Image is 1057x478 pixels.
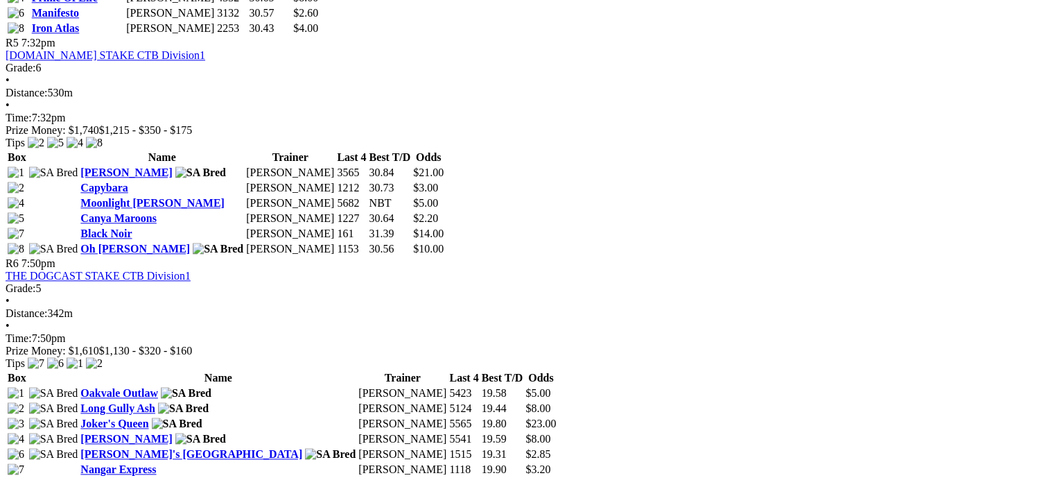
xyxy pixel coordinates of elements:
[413,197,438,209] span: $5.00
[80,448,302,460] a: [PERSON_NAME]'s [GEOGRAPHIC_DATA]
[80,212,157,224] a: Canya Maroons
[245,196,335,210] td: [PERSON_NAME]
[6,270,191,282] a: THE DOGCAST STAKE CTB Division1
[8,463,24,476] img: 7
[248,6,291,20] td: 30.57
[6,87,47,99] span: Distance:
[369,151,412,164] th: Best T/D
[216,22,247,35] td: 2253
[80,167,172,178] a: [PERSON_NAME]
[8,448,24,461] img: 6
[481,371,524,385] th: Best T/D
[525,463,550,475] span: $3.20
[6,62,36,74] span: Grade:
[29,418,78,430] img: SA Bred
[6,332,32,344] span: Time:
[413,243,444,255] span: $10.00
[161,387,211,400] img: SA Bred
[448,386,479,400] td: 5423
[86,357,103,370] img: 2
[448,417,479,431] td: 5565
[448,402,479,416] td: 5124
[158,402,209,415] img: SA Bred
[47,357,64,370] img: 6
[6,332,1051,345] div: 7:50pm
[6,282,36,294] span: Grade:
[358,447,447,461] td: [PERSON_NAME]
[481,386,524,400] td: 19.58
[481,432,524,446] td: 19.59
[358,463,447,477] td: [PERSON_NAME]
[8,182,24,194] img: 2
[413,212,438,224] span: $2.20
[8,167,24,179] img: 1
[448,432,479,446] td: 5541
[80,151,244,164] th: Name
[245,166,335,180] td: [PERSON_NAME]
[29,243,78,255] img: SA Bred
[6,137,25,148] span: Tips
[8,212,24,225] img: 5
[6,99,10,111] span: •
[245,212,335,225] td: [PERSON_NAME]
[80,387,158,399] a: Oakvale Outlaw
[8,387,24,400] img: 1
[8,228,24,240] img: 7
[8,402,24,415] img: 2
[293,22,318,34] span: $4.00
[481,447,524,461] td: 19.31
[369,166,412,180] td: 30.84
[80,228,132,239] a: Black Noir
[481,417,524,431] td: 19.80
[358,386,447,400] td: [PERSON_NAME]
[336,166,367,180] td: 3565
[6,74,10,86] span: •
[80,371,356,385] th: Name
[193,243,243,255] img: SA Bred
[525,371,557,385] th: Odds
[358,402,447,416] td: [PERSON_NAME]
[369,242,412,256] td: 30.56
[6,307,1051,320] div: 342m
[336,196,367,210] td: 5682
[525,387,550,399] span: $5.00
[21,257,55,269] span: 7:50pm
[80,243,190,255] a: Oh [PERSON_NAME]
[6,345,1051,357] div: Prize Money: $1,610
[80,402,155,414] a: Long Gully Ash
[6,307,47,319] span: Distance:
[358,371,447,385] th: Trainer
[6,282,1051,295] div: 5
[336,227,367,241] td: 161
[80,418,148,429] a: Joker's Queen
[412,151,444,164] th: Odds
[6,37,19,49] span: R5
[448,371,479,385] th: Last 4
[6,112,32,123] span: Time:
[413,182,438,194] span: $3.00
[336,151,367,164] th: Last 4
[8,433,24,445] img: 4
[8,418,24,430] img: 3
[525,402,550,414] span: $8.00
[448,463,479,477] td: 1118
[6,295,10,307] span: •
[8,7,24,19] img: 6
[336,181,367,195] td: 1212
[175,433,226,445] img: SA Bred
[8,151,26,163] span: Box
[8,197,24,210] img: 4
[67,357,83,370] img: 1
[369,227,412,241] td: 31.39
[293,7,318,19] span: $2.60
[358,417,447,431] td: [PERSON_NAME]
[29,167,78,179] img: SA Bred
[525,418,556,429] span: $23.00
[47,137,64,149] img: 5
[6,320,10,332] span: •
[32,7,79,19] a: Manifesto
[175,167,226,179] img: SA Bred
[6,357,25,369] span: Tips
[28,357,44,370] img: 7
[245,181,335,195] td: [PERSON_NAME]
